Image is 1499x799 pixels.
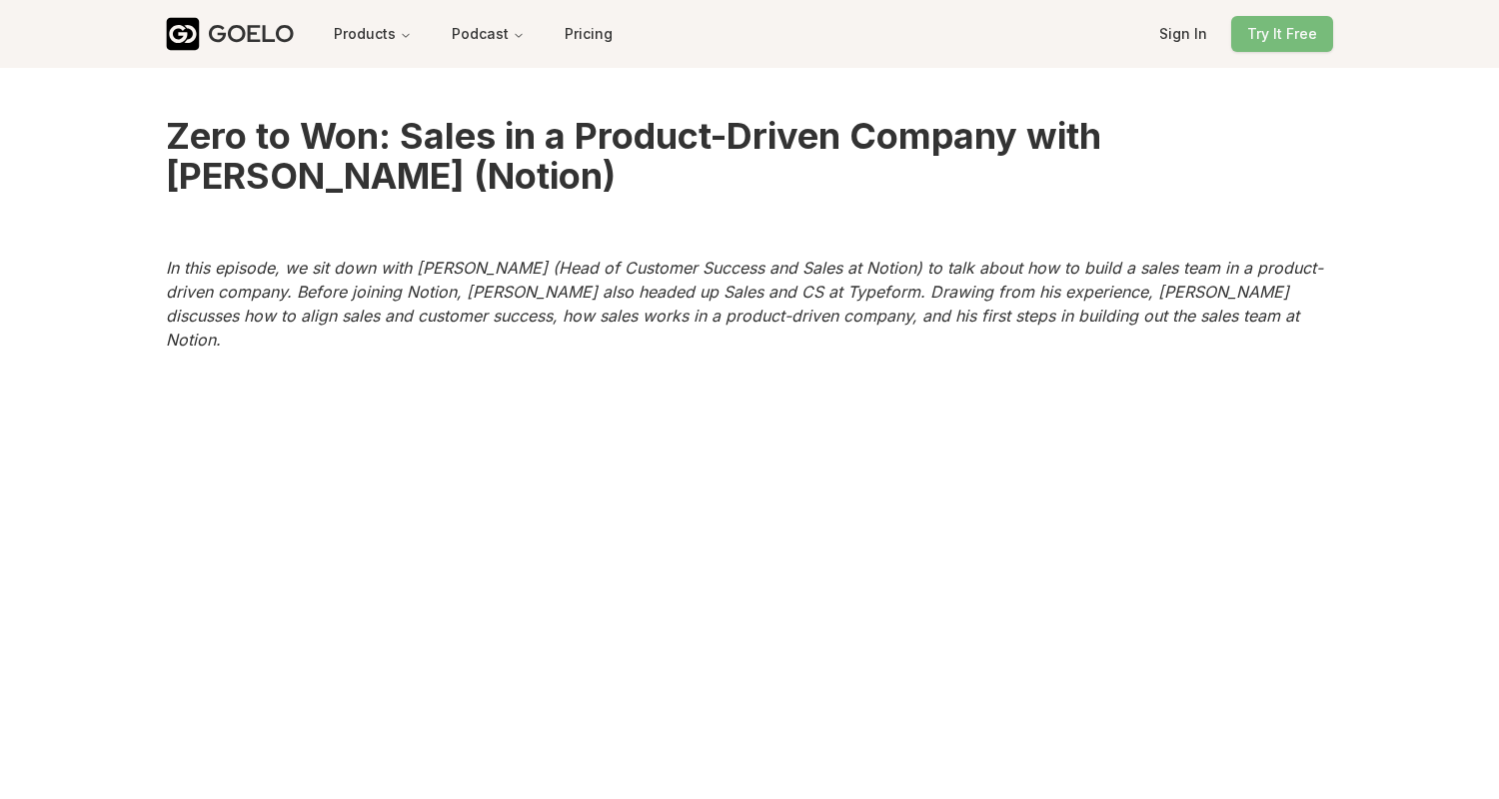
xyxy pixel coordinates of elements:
button: Products [318,16,428,52]
button: Pricing [549,16,629,52]
img: Goelo Logo [166,17,200,51]
p: In this episode, we sit down with [PERSON_NAME] (Head of Customer Success and Sales at Notion) to... [166,244,1333,364]
nav: Main [318,16,541,52]
h1: Zero to Won: Sales in a Product-Driven Company with [PERSON_NAME] (Notion) [166,68,1333,244]
button: Try It Free [1231,16,1333,52]
a: GOELO [166,17,310,51]
button: Sign In [1143,16,1223,52]
div: GOELO [208,18,294,50]
button: Podcast [436,16,541,52]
